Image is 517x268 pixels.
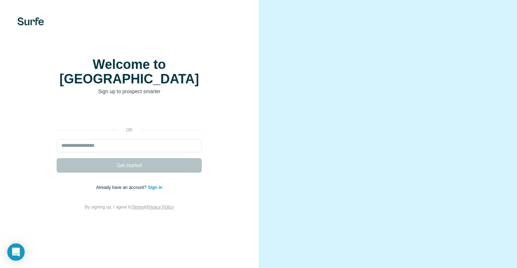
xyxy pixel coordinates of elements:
[17,17,44,25] img: Surfe's logo
[57,88,202,95] p: Sign up to prospect smarter
[148,185,163,190] a: Sign in
[132,205,144,210] a: Terms
[147,205,174,210] a: Privacy Policy
[53,106,205,122] iframe: Sign in with Google Button
[118,127,141,133] p: or
[96,185,148,190] span: Already have an account?
[57,57,202,86] h1: Welcome to [GEOGRAPHIC_DATA]
[7,243,25,261] div: Open Intercom Messenger
[85,205,174,210] span: By signing up, I agree to &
